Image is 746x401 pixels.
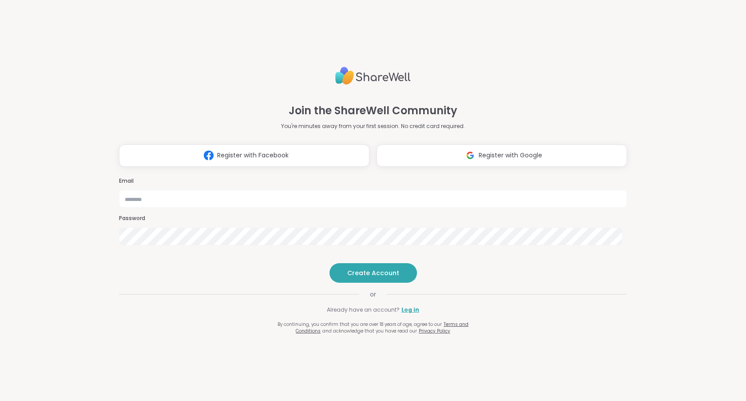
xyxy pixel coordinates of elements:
[281,122,465,130] p: You're minutes away from your first session. No credit card required.
[322,328,417,334] span: and acknowledge that you have read our
[335,63,411,88] img: ShareWell Logo
[347,269,399,277] span: Create Account
[278,321,442,328] span: By continuing, you confirm that you are over 18 years of age, agree to our
[479,151,542,160] span: Register with Google
[462,147,479,164] img: ShareWell Logomark
[377,144,627,167] button: Register with Google
[401,306,419,314] a: Log in
[200,147,217,164] img: ShareWell Logomark
[119,177,627,185] h3: Email
[217,151,289,160] span: Register with Facebook
[327,306,400,314] span: Already have an account?
[119,215,627,222] h3: Password
[359,290,387,299] span: or
[419,328,450,334] a: Privacy Policy
[119,144,369,167] button: Register with Facebook
[296,321,468,334] a: Terms and Conditions
[289,103,457,119] h1: Join the ShareWell Community
[329,263,417,283] button: Create Account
